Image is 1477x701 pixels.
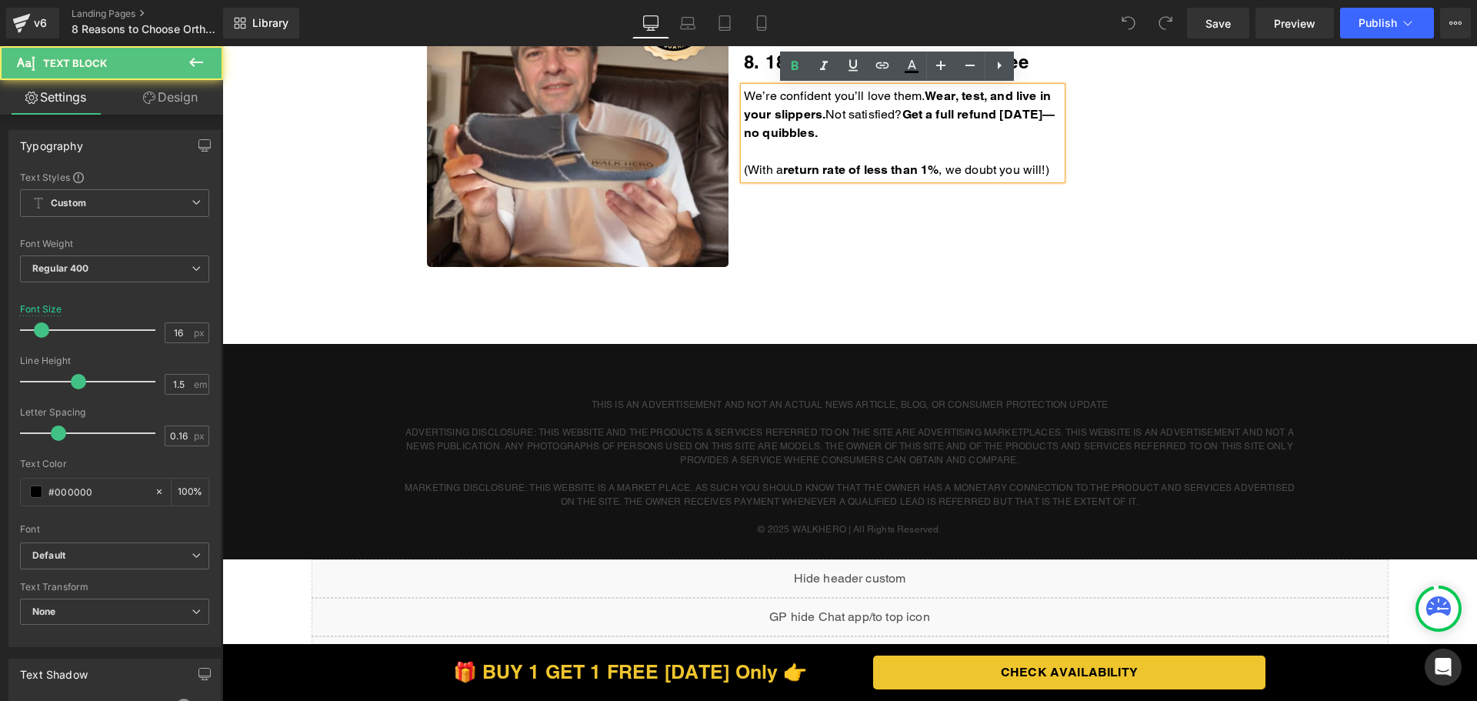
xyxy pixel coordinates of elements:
[252,16,288,30] span: Library
[669,8,706,38] a: Laptop
[20,407,209,418] div: Letter Spacing
[72,8,248,20] a: Landing Pages
[6,8,59,38] a: v6
[1440,8,1471,38] button: More
[20,304,62,315] div: Font Size
[1255,8,1334,38] a: Preview
[1340,8,1434,38] button: Publish
[194,431,207,441] span: px
[223,8,299,38] a: New Library
[779,617,915,636] span: CHECK AVAILABILITY
[20,171,209,183] div: Text Styles
[178,435,1078,462] p: MARKETING DISCLOSURE: THIS WEBSITE IS A MARKET PLACE. AS SUCH YOU SHOULD KNOW THAT THE OWNER HAS ...
[32,549,65,562] i: Default
[1425,649,1462,686] div: Open Intercom Messenger
[651,609,1044,643] a: CHECK AVAILABILITY
[31,13,50,33] div: v6
[20,356,209,366] div: Line Height
[1150,8,1181,38] button: Redo
[172,479,208,506] div: %
[20,239,209,249] div: Font Weight
[178,379,1078,421] p: ADVERTISING DISCLOSURE: THIS WEBSITE AND THE PRODUCTS & SERVICES REFERRED TO ON THE SITE ARE ADVE...
[20,459,209,469] div: Text Color
[72,23,219,35] span: 8 Reasons to Choose Orthopaedic Slippers
[561,116,716,131] strong: return rate of less than 1%
[48,483,147,500] input: Color
[706,8,743,38] a: Tablet
[20,131,83,152] div: Typography
[194,328,207,338] span: px
[51,197,86,210] b: Custom
[194,379,207,389] span: em
[20,659,88,681] div: Text Shadow
[115,80,226,115] a: Design
[231,614,585,637] span: 🎁 BUY 1 GET 1 FREE [DATE] Only 👉
[632,8,669,38] a: Desktop
[522,115,839,133] p: (With a , we doubt you will!)
[178,352,1078,366] p: THIS IS AN ADVERTISEMENT AND NOT AN ACTUAL NEWS ARTICLE, BLOG, OR CONSUMER PROTECTION UPDATE
[522,5,806,26] b: 8. 180-Day Risk-Free Guarantee
[43,57,107,69] span: Text Block
[1113,8,1144,38] button: Undo
[1274,15,1315,32] span: Preview
[20,582,209,593] div: Text Transform
[1205,15,1231,32] span: Save
[743,8,780,38] a: Mobile
[32,606,56,617] b: None
[32,262,89,274] b: Regular 400
[20,524,209,535] div: Font
[522,41,839,96] p: We’re confident you’ll love them. Not satisfied?
[1359,17,1397,29] span: Publish
[522,41,839,133] div: To enrich screen reader interactions, please activate Accessibility in Grammarly extension settings
[178,476,1078,490] p: © 2025 WALKHERO | All Rights Reserved.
